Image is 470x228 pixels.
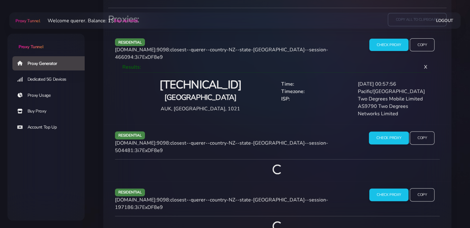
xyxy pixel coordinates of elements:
div: AS9790 Two Degrees Networks Limited [354,103,431,117]
iframe: Webchat Widget [440,198,462,220]
span: Proxy Tunnel [19,44,43,50]
span: [DOMAIN_NAME]:9098:closest--querer--country-NZ--state-[GEOGRAPHIC_DATA]--session-466094:3i7ExDF8e9 [115,46,328,61]
span: Proxy Tunnel [15,18,40,24]
a: (top-up here) [114,17,138,24]
li: Welcome querer. Balance: 1$ [40,17,138,24]
input: Copy [410,131,434,145]
div: Two Degrees Mobile Limited [354,95,431,103]
div: Timezone: [277,88,354,95]
input: Copy [410,38,434,52]
a: Buy Proxy [12,104,90,118]
div: Time: [277,80,354,88]
span: [DOMAIN_NAME]:9098:closest--querer--country-NZ--state-[GEOGRAPHIC_DATA]--session-197186:3i7ExDF8e9 [115,196,328,211]
span: Results: [122,64,141,70]
a: Logout [436,15,453,26]
a: Proxy Generator [12,56,90,70]
a: Dedicated 5G Devices [12,72,90,87]
span: [DOMAIN_NAME]:9098:closest--querer--country-NZ--state-[GEOGRAPHIC_DATA]--session-504481:3i7ExDF8e9 [115,140,328,154]
span: AUK, [GEOGRAPHIC_DATA], 1021 [161,105,240,112]
span: residential [115,131,145,139]
span: residential [115,38,145,46]
div: [DATE] 00:57:56 [354,80,431,88]
span: residential [115,188,145,196]
h2: [TECHNICAL_ID] [127,78,274,92]
a: Proxy Tunnel [7,34,85,50]
a: Proxy Tunnel [14,16,40,26]
h4: [GEOGRAPHIC_DATA] [127,92,274,103]
a: Account Top Up [12,120,90,134]
div: ISP: [277,95,354,103]
input: Copy [410,188,434,201]
div: Pacific/[GEOGRAPHIC_DATA] [354,88,431,95]
input: Check Proxy [369,39,409,51]
input: Check Proxy [369,188,409,201]
input: Check Proxy [369,132,409,145]
a: Proxy Usage [12,88,90,103]
span: X [419,59,432,75]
